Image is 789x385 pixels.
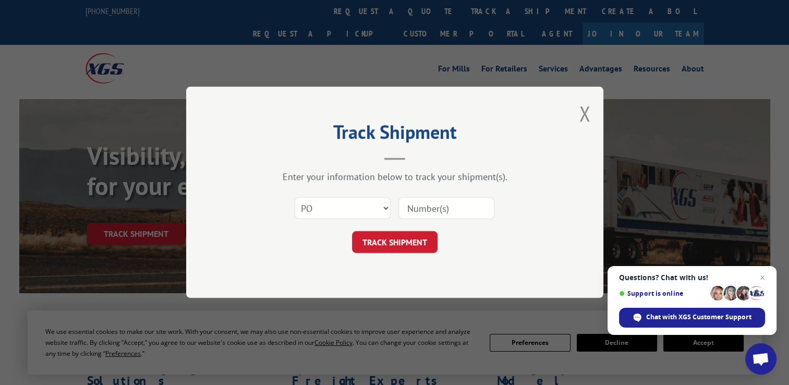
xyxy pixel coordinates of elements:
[619,308,765,328] div: Chat with XGS Customer Support
[745,343,776,375] div: Open chat
[756,271,769,284] span: Close chat
[579,100,590,127] button: Close modal
[646,312,751,322] span: Chat with XGS Customer Support
[398,198,494,220] input: Number(s)
[619,290,707,297] span: Support is online
[352,232,438,254] button: TRACK SHIPMENT
[238,125,551,145] h2: Track Shipment
[619,273,765,282] span: Questions? Chat with us!
[238,171,551,183] div: Enter your information below to track your shipment(s).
